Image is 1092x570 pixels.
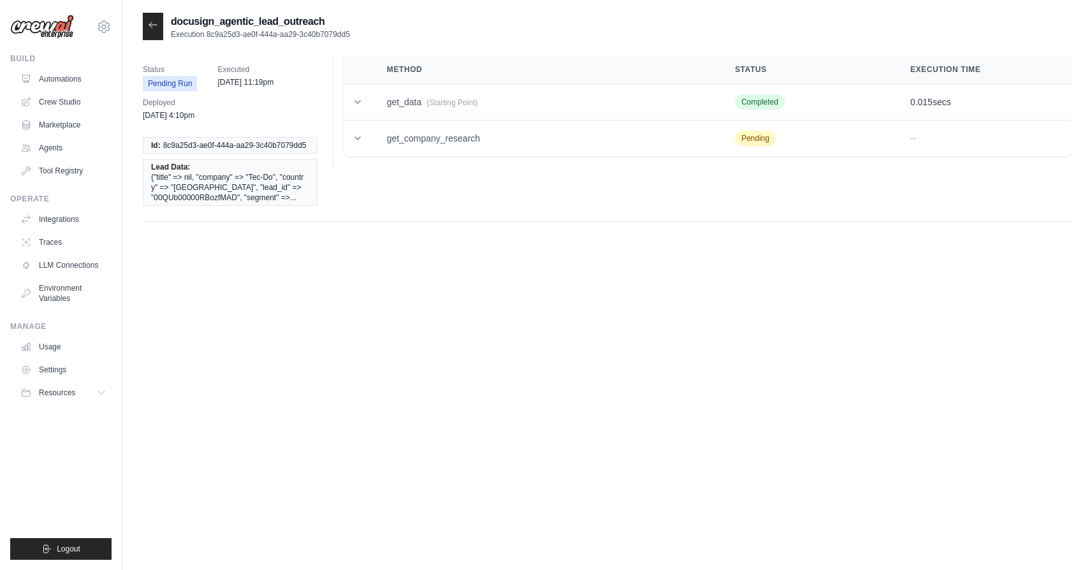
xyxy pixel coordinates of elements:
[15,337,112,357] a: Usage
[171,29,350,40] p: Execution 8c9a25d3-ae0f-444a-aa29-3c40b7079dd5
[143,96,194,109] span: Deployed
[15,278,112,309] a: Environment Variables
[372,84,720,121] td: get_data
[15,360,112,380] a: Settings
[910,97,933,107] span: 0.015
[10,15,74,39] img: Logo
[15,232,112,252] a: Traces
[15,92,112,112] a: Crew Studio
[15,69,112,89] a: Automations
[57,544,80,554] span: Logout
[143,76,197,91] span: Pending Run
[735,94,785,110] span: Completed
[10,538,112,560] button: Logout
[143,63,197,76] span: Status
[10,54,112,64] div: Build
[720,55,895,84] th: Status
[15,138,112,158] a: Agents
[217,63,273,76] span: Executed
[10,194,112,204] div: Operate
[171,14,350,29] h2: docusign_agentic_lead_outreach
[39,388,75,398] span: Resources
[426,98,477,107] span: (Starting Point)
[10,321,112,332] div: Manage
[143,111,194,120] time: [DATE] 4:10pm
[15,209,112,230] a: Integrations
[372,121,720,157] td: get_company_research
[372,55,720,84] th: Method
[151,172,309,203] span: {"title" => nil, "company" => "Tec-Do", "country" => "[GEOGRAPHIC_DATA]", "lead_id" => "00QUb0000...
[163,140,307,150] span: 8c9a25d3-ae0f-444a-aa29-3c40b7079dd5
[15,383,112,403] button: Resources
[217,78,273,87] time: [DATE] 11:19pm
[895,84,1072,121] td: secs
[151,162,190,172] span: Lead Data:
[910,133,916,143] span: --
[151,140,161,150] span: Id:
[735,131,776,146] span: Pending
[15,255,112,275] a: LLM Connections
[15,161,112,181] a: Tool Registry
[895,55,1072,84] th: Execution Time
[15,115,112,135] a: Marketplace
